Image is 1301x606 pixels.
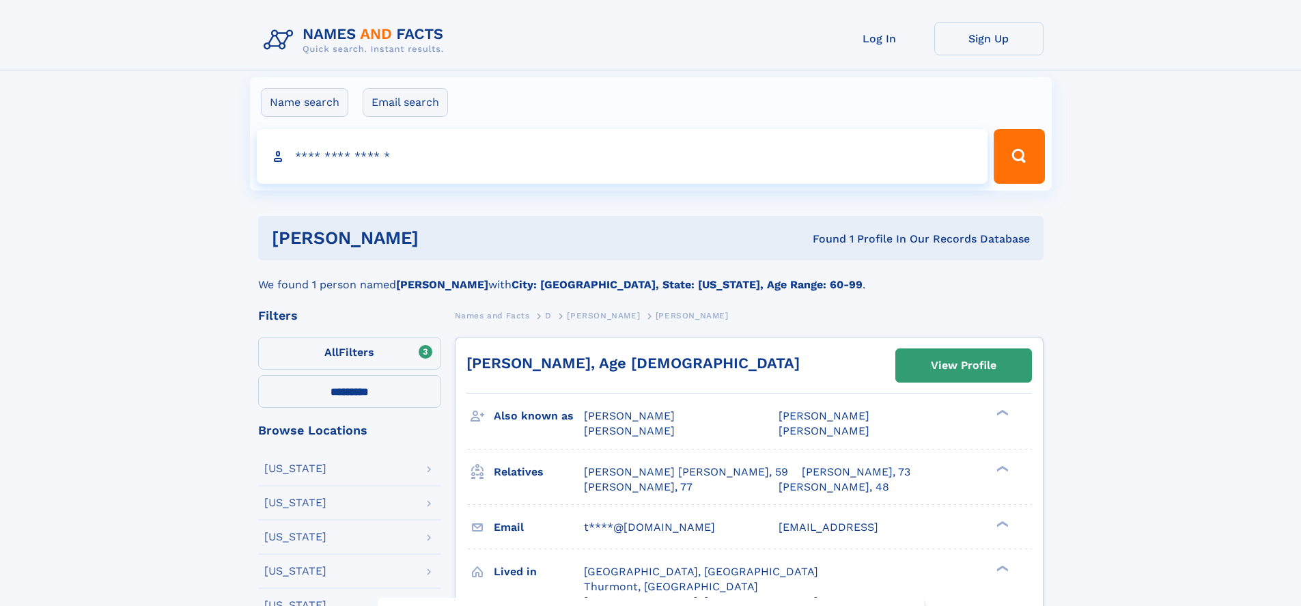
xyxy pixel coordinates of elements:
[264,497,326,508] div: [US_STATE]
[779,424,869,437] span: [PERSON_NAME]
[896,349,1031,382] a: View Profile
[261,88,348,117] label: Name search
[257,129,988,184] input: search input
[993,519,1009,528] div: ❯
[272,230,616,247] h1: [PERSON_NAME]
[494,560,584,583] h3: Lived in
[993,564,1009,573] div: ❯
[512,278,863,291] b: City: [GEOGRAPHIC_DATA], State: [US_STATE], Age Range: 60-99
[258,260,1044,293] div: We found 1 person named with .
[258,22,455,59] img: Logo Names and Facts
[396,278,488,291] b: [PERSON_NAME]
[779,521,878,534] span: [EMAIL_ADDRESS]
[994,129,1044,184] button: Search Button
[258,337,441,370] label: Filters
[324,346,339,359] span: All
[584,580,758,593] span: Thurmont, [GEOGRAPHIC_DATA]
[545,311,552,320] span: D
[264,532,326,542] div: [US_STATE]
[584,480,693,495] a: [PERSON_NAME], 77
[363,88,448,117] label: Email search
[584,424,675,437] span: [PERSON_NAME]
[931,350,996,381] div: View Profile
[455,307,530,324] a: Names and Facts
[494,516,584,539] h3: Email
[264,463,326,474] div: [US_STATE]
[802,465,910,480] a: [PERSON_NAME], 73
[993,464,1009,473] div: ❯
[258,424,441,437] div: Browse Locations
[934,22,1044,55] a: Sign Up
[567,311,640,320] span: [PERSON_NAME]
[615,232,1030,247] div: Found 1 Profile In Our Records Database
[258,309,441,322] div: Filters
[584,565,818,578] span: [GEOGRAPHIC_DATA], [GEOGRAPHIC_DATA]
[567,307,640,324] a: [PERSON_NAME]
[494,460,584,484] h3: Relatives
[993,409,1009,417] div: ❯
[656,311,729,320] span: [PERSON_NAME]
[584,465,788,480] a: [PERSON_NAME] [PERSON_NAME], 59
[545,307,552,324] a: D
[494,404,584,428] h3: Also known as
[584,409,675,422] span: [PERSON_NAME]
[466,355,800,372] a: [PERSON_NAME], Age [DEMOGRAPHIC_DATA]
[779,480,889,495] a: [PERSON_NAME], 48
[825,22,934,55] a: Log In
[264,566,326,577] div: [US_STATE]
[779,409,869,422] span: [PERSON_NAME]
